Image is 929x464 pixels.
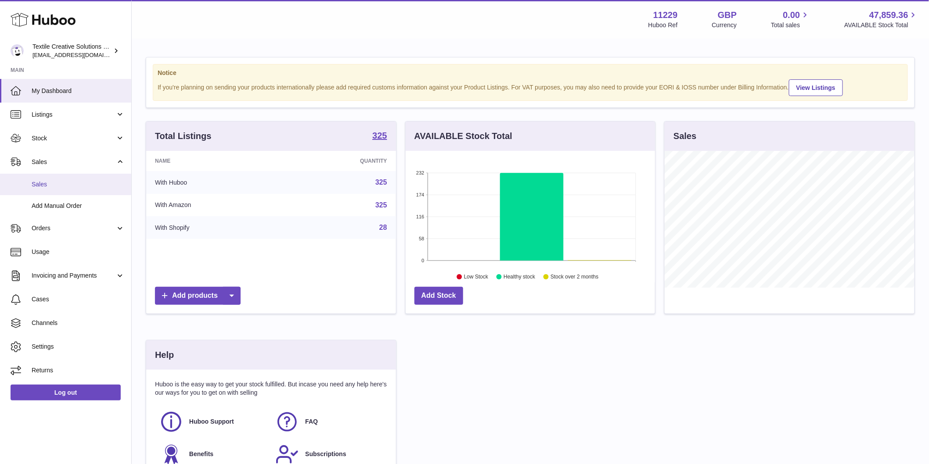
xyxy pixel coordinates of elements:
[11,385,121,400] a: Log out
[414,130,512,142] h3: AVAILABLE Stock Total
[32,158,115,166] span: Sales
[32,202,125,210] span: Add Manual Order
[648,21,678,29] div: Huboo Ref
[783,9,800,21] span: 0.00
[32,51,129,58] span: [EMAIL_ADDRESS][DOMAIN_NAME]
[419,236,424,241] text: 58
[869,9,908,21] span: 47,859.36
[189,450,213,458] span: Benefits
[32,111,115,119] span: Listings
[189,418,234,426] span: Huboo Support
[159,410,266,434] a: Huboo Support
[421,258,424,263] text: 0
[305,418,318,426] span: FAQ
[305,450,346,458] span: Subscriptions
[372,131,387,140] strong: 325
[146,171,283,194] td: With Huboo
[844,21,918,29] span: AVAILABLE Stock Total
[673,130,696,142] h3: Sales
[416,170,424,175] text: 232
[32,134,115,143] span: Stock
[771,21,810,29] span: Total sales
[32,295,125,303] span: Cases
[32,87,125,95] span: My Dashboard
[504,274,536,280] text: Healthy stock
[372,131,387,142] a: 325
[551,274,598,280] text: Stock over 2 months
[844,9,918,29] a: 47,859.36 AVAILABLE Stock Total
[375,201,387,209] a: 325
[789,79,843,96] a: View Listings
[32,43,112,59] div: Textile Creative Solutions Limited
[158,69,903,77] strong: Notice
[464,274,489,280] text: Low Stock
[158,78,903,96] div: If you're planning on sending your products internationally please add required customs informati...
[146,194,283,217] td: With Amazon
[32,248,125,256] span: Usage
[155,287,241,305] a: Add products
[32,343,125,351] span: Settings
[712,21,737,29] div: Currency
[146,216,283,239] td: With Shopify
[32,180,125,189] span: Sales
[32,366,125,375] span: Returns
[379,224,387,231] a: 28
[718,9,737,21] strong: GBP
[653,9,678,21] strong: 11229
[146,151,283,171] th: Name
[32,224,115,232] span: Orders
[11,44,24,57] img: sales@textilecreativesolutions.co.uk
[416,214,424,219] text: 116
[155,349,174,361] h3: Help
[32,319,125,327] span: Channels
[414,287,463,305] a: Add Stock
[155,130,212,142] h3: Total Listings
[155,380,387,397] p: Huboo is the easy way to get your stock fulfilled. But incase you need any help here's our ways f...
[283,151,396,171] th: Quantity
[771,9,810,29] a: 0.00 Total sales
[375,178,387,186] a: 325
[416,192,424,197] text: 174
[32,271,115,280] span: Invoicing and Payments
[275,410,382,434] a: FAQ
